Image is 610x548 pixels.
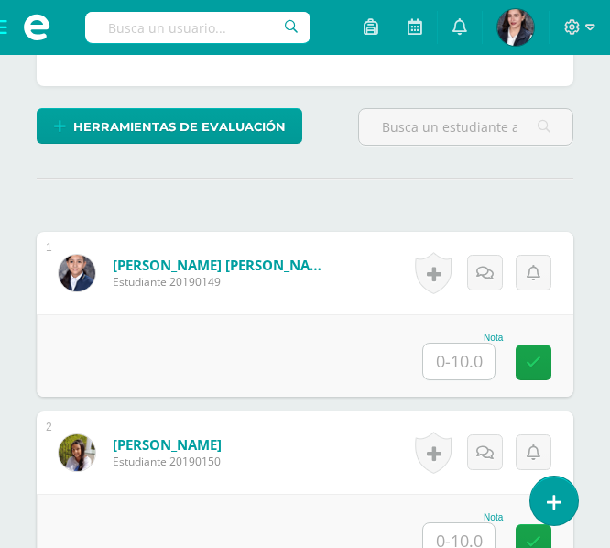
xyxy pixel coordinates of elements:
span: Estudiante 20190150 [113,454,222,469]
div: Nota [422,333,503,343]
input: 0-10.0 [423,344,495,379]
img: 82e3ea2109daae1a3355b6bae2da4ea8.png [59,434,95,471]
span: Estudiante 20190149 [113,274,332,290]
a: [PERSON_NAME] [PERSON_NAME] [113,256,332,274]
a: [PERSON_NAME] [113,435,222,454]
input: Busca un estudiante aquí... [359,109,572,145]
input: Busca un usuario... [85,12,310,43]
img: f79235a30758808212aee58068164eff.png [59,255,95,291]
div: Nota [422,512,503,522]
span: Herramientas de evaluación [73,110,286,144]
img: d50305e4fddf3b70d8743af4142b0d2e.png [497,9,534,46]
a: Herramientas de evaluación [37,108,302,144]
